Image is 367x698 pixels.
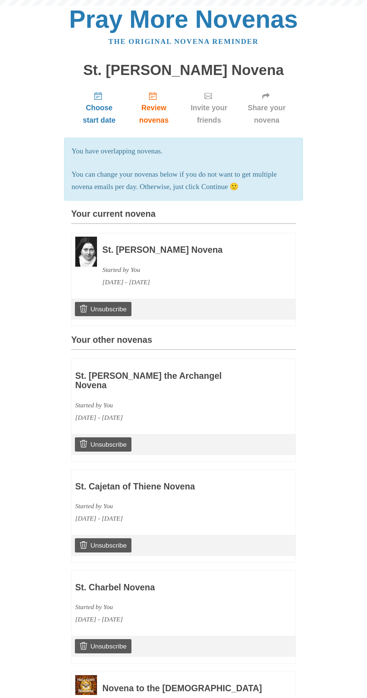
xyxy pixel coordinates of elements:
h1: St. [PERSON_NAME] Novena [71,62,296,78]
a: Choose start date [71,86,127,130]
p: You have overlapping novenas. [72,145,295,158]
h3: St. [PERSON_NAME] the Archangel Novena [75,371,248,390]
div: [DATE] - [DATE] [75,512,248,525]
span: Share your novena [245,102,288,126]
a: Share your novena [237,86,296,130]
div: Started by You [75,601,248,613]
img: Novena image [75,237,97,267]
span: Review novenas [135,102,173,126]
h3: Novena to the [DEMOGRAPHIC_DATA] [102,684,275,693]
span: Invite your friends [188,102,230,126]
a: Unsubscribe [75,302,131,316]
h3: St. Charbel Novena [75,583,248,593]
h3: Your other novenas [71,335,296,350]
a: Unsubscribe [75,437,131,452]
a: Unsubscribe [75,538,131,552]
div: [DATE] - [DATE] [75,613,248,626]
div: Started by You [102,264,275,276]
a: Unsubscribe [75,639,131,653]
h3: St. Cajetan of Thiene Novena [75,482,248,492]
h3: St. [PERSON_NAME] Novena [102,245,275,255]
div: Started by You [75,399,248,411]
a: Invite your friends [181,86,237,130]
div: [DATE] - [DATE] [75,411,248,424]
div: [DATE] - [DATE] [102,276,275,288]
a: The original novena reminder [109,38,259,45]
span: Choose start date [79,102,120,126]
div: Started by You [75,500,248,512]
img: Novena image [75,675,97,695]
a: Pray More Novenas [69,5,298,33]
a: Review novenas [127,86,181,130]
h3: Your current novena [71,209,296,224]
p: You can change your novenas below if you do not want to get multiple novena emails per day. Other... [72,168,295,193]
